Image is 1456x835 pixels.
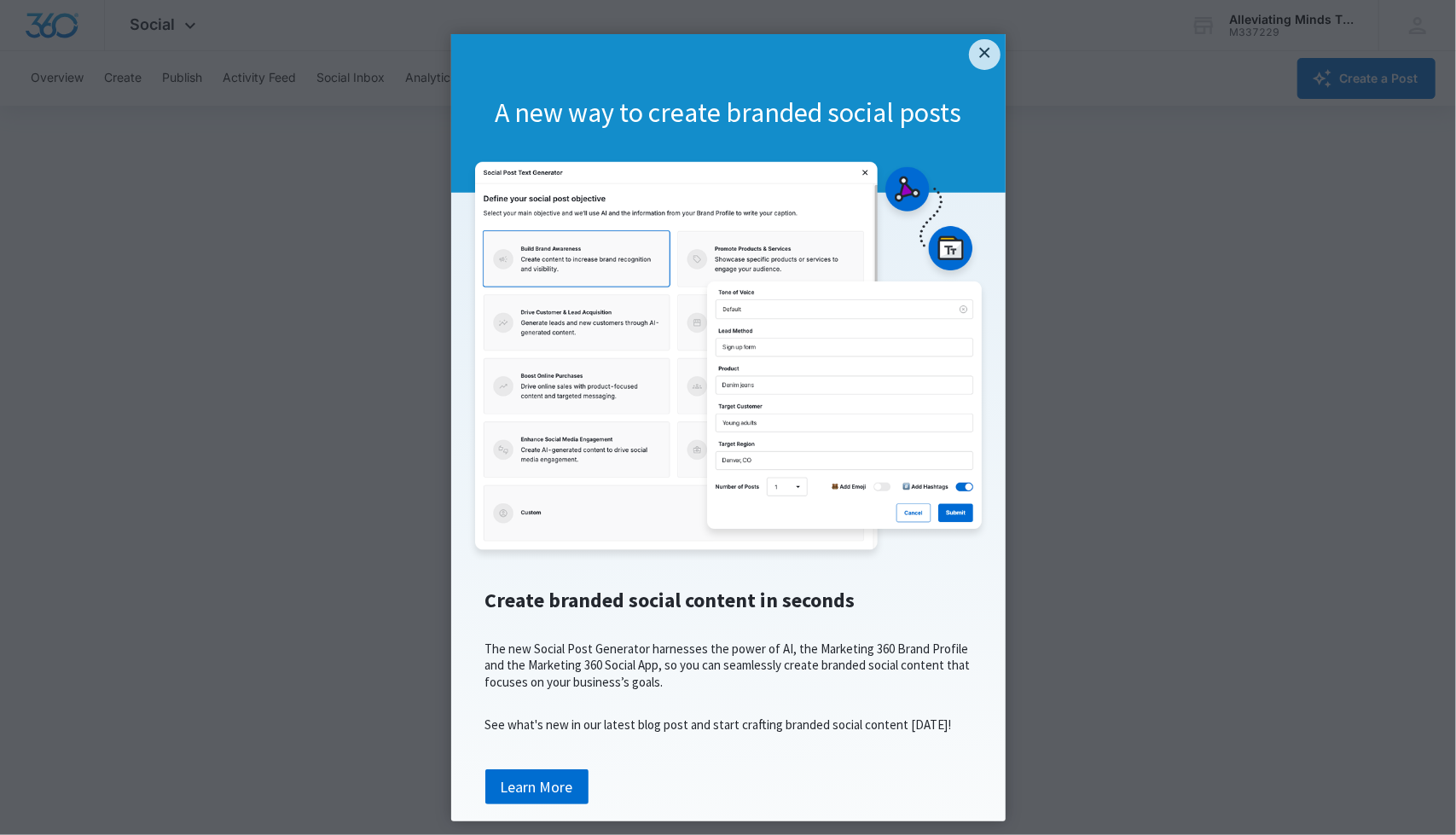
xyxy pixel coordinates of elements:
[485,641,971,690] span: The new Social Post Generator harnesses the power of AI, the Marketing 360 Brand Profile and the ...
[485,769,589,805] a: Learn More
[485,587,856,613] span: Create branded social content in seconds
[451,96,1006,131] h1: A new way to create branded social posts
[485,716,952,733] span: See what's new in our latest blog post and start crafting branded social content [DATE]!
[969,39,1000,70] a: Close modal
